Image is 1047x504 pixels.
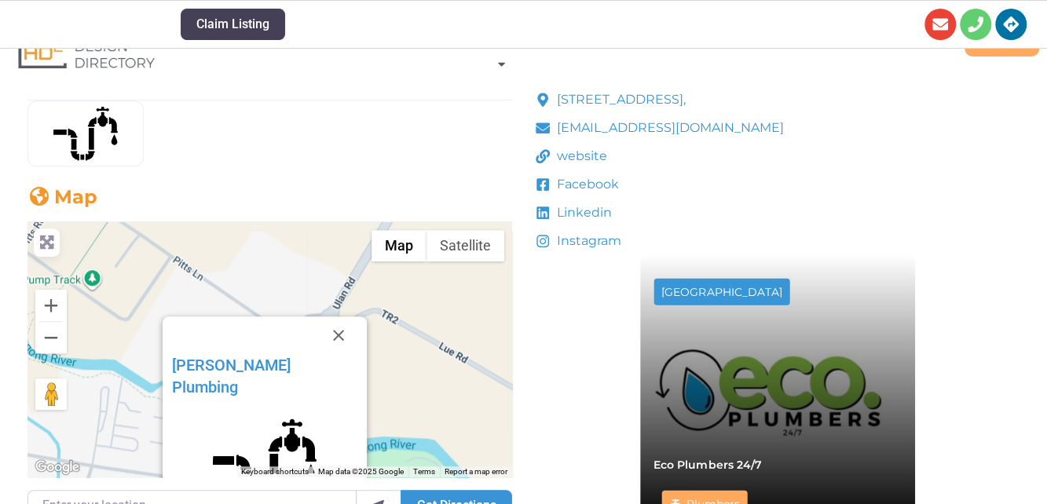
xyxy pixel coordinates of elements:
[35,290,67,321] button: Zoom in
[553,203,612,222] span: Linkedin
[241,466,309,477] button: Keyboard shortcuts
[653,457,761,471] a: Eco Plumbers 24/7
[35,378,67,410] button: Drag Pegman onto the map to open Street View
[553,232,621,250] span: Instagram
[28,101,143,166] img: plumbing-pipe-svgrepo-com
[445,467,507,476] a: Report a map error
[318,467,404,476] span: Map data ©2025 Google
[536,119,785,137] a: [EMAIL_ADDRESS][DOMAIN_NAME]
[320,316,357,354] button: Close
[35,322,67,353] button: Zoom out
[172,356,291,396] a: [PERSON_NAME] Plumbing
[31,457,83,477] img: Google
[553,175,619,194] span: Facebook
[661,286,782,297] div: [GEOGRAPHIC_DATA]
[27,185,97,208] a: Map
[553,90,686,109] span: [STREET_ADDRESS],
[31,457,83,477] a: Open this area in Google Maps (opens a new window)
[413,467,435,476] a: Terms (opens in new tab)
[426,230,504,261] button: Show satellite imagery
[553,147,607,166] span: website
[181,9,285,40] button: Claim Listing
[553,119,784,137] span: [EMAIL_ADDRESS][DOMAIN_NAME]
[372,230,426,261] button: Show street map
